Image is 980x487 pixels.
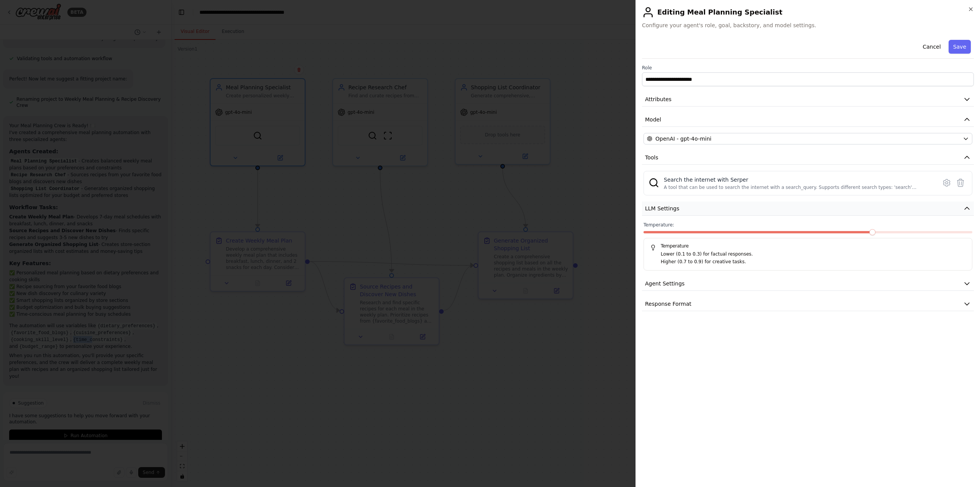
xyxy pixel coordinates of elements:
[655,135,711,143] span: OpenAI - gpt-4o-mini
[664,176,932,184] div: Search the internet with Serper
[648,177,659,188] img: SerperDevTool
[645,154,658,161] span: Tools
[664,184,932,190] div: A tool that can be used to search the internet with a search_query. Supports different search typ...
[642,65,974,71] label: Role
[918,40,945,54] button: Cancel
[642,277,974,291] button: Agent Settings
[954,176,967,190] button: Delete tool
[644,133,972,144] button: OpenAI - gpt-4o-mini
[645,95,671,103] span: Attributes
[642,21,974,29] span: Configure your agent's role, goal, backstory, and model settings.
[642,92,974,107] button: Attributes
[642,6,974,18] h2: Editing Meal Planning Specialist
[642,202,974,216] button: LLM Settings
[940,176,954,190] button: Configure tool
[644,222,674,228] span: Temperature:
[645,205,679,212] span: LLM Settings
[661,251,966,258] p: Lower (0.1 to 0.3) for factual responses.
[645,116,661,123] span: Model
[645,280,684,287] span: Agent Settings
[661,258,966,266] p: Higher (0.7 to 0.9) for creative tasks.
[949,40,971,54] button: Save
[642,297,974,311] button: Response Format
[642,151,974,165] button: Tools
[645,300,691,308] span: Response Format
[642,113,974,127] button: Model
[650,243,966,249] h5: Temperature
